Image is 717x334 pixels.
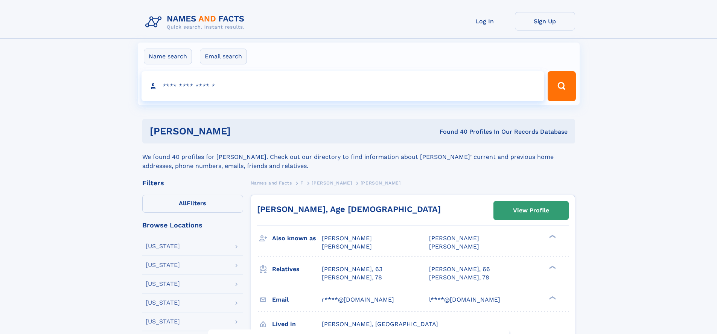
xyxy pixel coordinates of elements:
[142,71,545,101] input: search input
[146,300,180,306] div: [US_STATE]
[142,12,251,32] img: Logo Names and Facts
[272,318,322,331] h3: Lived in
[272,263,322,276] h3: Relatives
[547,295,556,300] div: ❯
[515,12,575,31] a: Sign Up
[146,319,180,325] div: [US_STATE]
[257,204,441,214] a: [PERSON_NAME], Age [DEMOGRAPHIC_DATA]
[322,235,372,242] span: [PERSON_NAME]
[142,180,243,186] div: Filters
[429,243,479,250] span: [PERSON_NAME]
[272,232,322,245] h3: Also known as
[455,12,515,31] a: Log In
[548,71,575,101] button: Search Button
[142,143,575,171] div: We found 40 profiles for [PERSON_NAME]. Check out our directory to find information about [PERSON...
[312,178,352,188] a: [PERSON_NAME]
[547,265,556,270] div: ❯
[144,49,192,64] label: Name search
[494,201,568,220] a: View Profile
[322,320,438,328] span: [PERSON_NAME], [GEOGRAPHIC_DATA]
[272,293,322,306] h3: Email
[146,262,180,268] div: [US_STATE]
[142,222,243,229] div: Browse Locations
[146,281,180,287] div: [US_STATE]
[146,243,180,249] div: [US_STATE]
[150,127,335,136] h1: [PERSON_NAME]
[513,202,549,219] div: View Profile
[361,180,401,186] span: [PERSON_NAME]
[312,180,352,186] span: [PERSON_NAME]
[300,180,303,186] span: F
[547,234,556,239] div: ❯
[335,128,568,136] div: Found 40 Profiles In Our Records Database
[300,178,303,188] a: F
[322,273,382,282] a: [PERSON_NAME], 78
[200,49,247,64] label: Email search
[251,178,292,188] a: Names and Facts
[142,195,243,213] label: Filters
[429,235,479,242] span: [PERSON_NAME]
[322,265,382,273] a: [PERSON_NAME], 63
[322,243,372,250] span: [PERSON_NAME]
[179,200,187,207] span: All
[429,273,489,282] a: [PERSON_NAME], 78
[429,265,490,273] a: [PERSON_NAME], 66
